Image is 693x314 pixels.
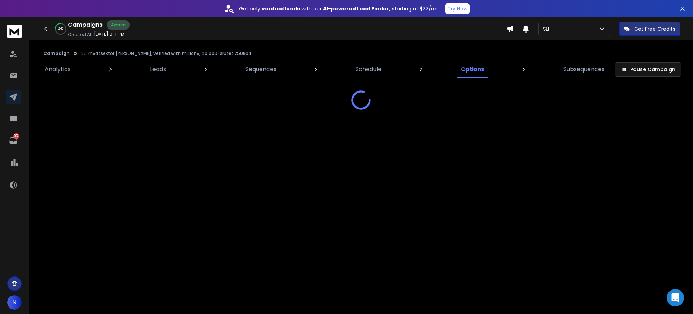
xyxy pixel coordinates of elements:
p: Try Now [448,5,467,12]
button: Try Now [445,3,470,14]
p: SL, Privatsektor [PERSON_NAME], verified with millionv, 40 000-slutet,250804 [81,51,252,56]
a: Leads [145,61,170,78]
button: Get Free Credits [619,22,680,36]
div: Open Intercom Messenger [667,289,684,306]
p: Sequences [245,65,276,74]
p: [DATE] 01:11 PM [94,31,125,37]
a: Subsequences [559,61,609,78]
strong: AI-powered Lead Finder, [323,5,391,12]
p: Subsequences [563,65,605,74]
button: N [7,295,22,310]
p: SL! [543,25,552,33]
strong: verified leads [262,5,300,12]
p: Analytics [45,65,71,74]
a: Options [457,61,489,78]
p: Options [461,65,484,74]
a: 922 [6,133,21,148]
img: logo [7,25,22,38]
p: Created At: [68,32,92,38]
p: Schedule [356,65,382,74]
button: Pause Campaign [615,62,681,77]
p: 27 % [58,27,63,31]
a: Schedule [351,61,386,78]
p: Get Free Credits [634,25,675,33]
button: Campaign [43,51,70,56]
div: Active [107,20,130,30]
a: Analytics [40,61,75,78]
p: 922 [13,133,19,139]
a: Sequences [241,61,281,78]
p: Leads [150,65,166,74]
p: Get only with our starting at $22/mo [239,5,440,12]
h1: Campaigns [68,21,103,29]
